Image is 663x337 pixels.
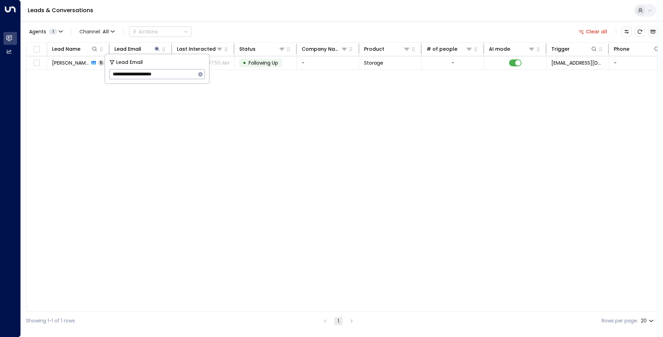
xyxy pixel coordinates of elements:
[129,26,191,37] div: Button group with a nested menu
[551,45,597,53] div: Trigger
[489,45,510,53] div: AI mode
[52,45,98,53] div: Lead Name
[551,45,570,53] div: Trigger
[116,58,143,66] span: Lead Email
[77,27,118,36] span: Channel:
[321,317,356,325] nav: pagination navigation
[648,27,658,36] button: Archived Leads
[239,45,285,53] div: Status
[32,45,41,54] span: Toggle select all
[177,45,223,53] div: Last Interacted
[26,317,75,324] div: Showing 1-1 of 1 rows
[364,59,383,66] span: Storage
[103,29,109,34] span: All
[489,45,535,53] div: AI mode
[302,45,348,53] div: Company Name
[132,28,158,35] div: Actions
[622,27,631,36] button: Customize
[602,317,638,324] label: Rows per page:
[77,27,118,36] button: Channel:All
[52,45,80,53] div: Lead Name
[114,45,141,53] div: Lead Email
[614,45,660,53] div: Phone
[129,26,191,37] button: Actions
[297,56,359,69] td: -
[334,317,343,325] button: page 1
[635,27,645,36] span: Refresh
[52,59,89,66] span: Samuel Mwangi
[641,316,655,326] div: 20
[302,45,341,53] div: Company Name
[114,45,161,53] div: Lead Email
[26,27,65,36] button: Agents1
[614,45,629,53] div: Phone
[207,59,229,66] p: 07:50 AM
[576,27,610,36] button: Clear all
[427,45,473,53] div: # of people
[427,45,457,53] div: # of people
[451,59,454,66] div: -
[28,6,93,14] a: Leads & Conversations
[364,45,410,53] div: Product
[177,45,216,53] div: Last Interacted
[32,59,41,67] span: Toggle select row
[239,45,256,53] div: Status
[249,59,278,66] span: Following Up
[98,60,104,66] span: 5
[49,29,57,34] span: 1
[243,57,246,69] div: •
[29,29,46,34] span: Agents
[551,59,604,66] span: leads@space-station.co.uk
[364,45,384,53] div: Product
